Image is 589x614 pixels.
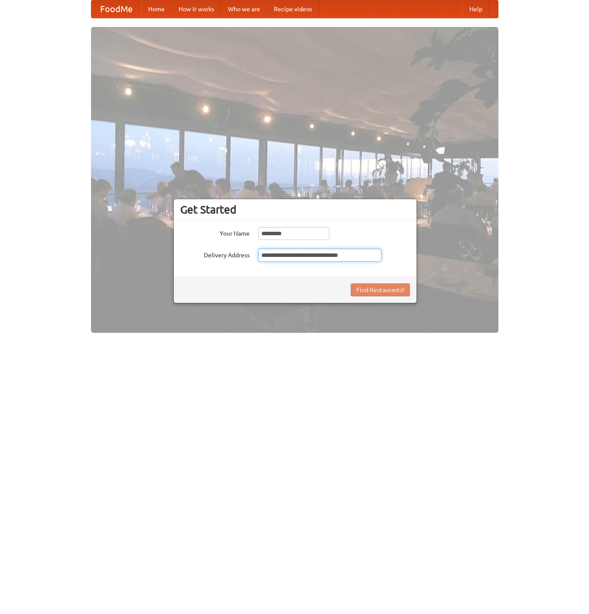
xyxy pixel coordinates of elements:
[91,0,141,18] a: FoodMe
[172,0,221,18] a: How it works
[180,227,250,238] label: Your Name
[267,0,319,18] a: Recipe videos
[221,0,267,18] a: Who we are
[462,0,489,18] a: Help
[351,283,410,296] button: Find Restaurants!
[141,0,172,18] a: Home
[180,249,250,259] label: Delivery Address
[180,203,410,216] h3: Get Started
